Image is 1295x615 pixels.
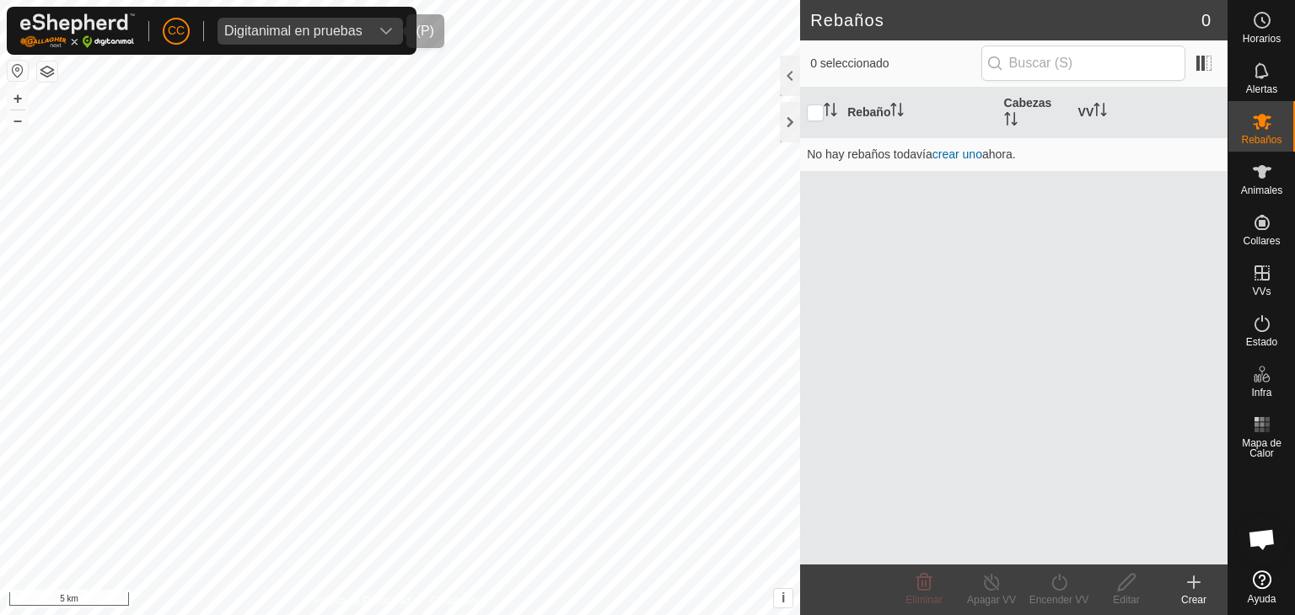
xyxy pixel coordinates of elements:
div: Encender VV [1025,592,1093,607]
div: Chat abierto [1237,514,1287,564]
p-sorticon: Activar para ordenar [1093,105,1107,119]
p-sorticon: Activar para ordenar [1004,115,1018,128]
span: Eliminar [905,594,942,606]
span: Ayuda [1248,594,1276,604]
td: No hay rebaños todavía ahora. [800,137,1228,171]
span: Animales [1241,185,1282,195]
p-sorticon: Activar para ordenar [824,105,837,119]
button: + [8,88,28,109]
span: 0 seleccionado [810,55,981,72]
span: Infra [1251,388,1271,398]
span: Estado [1246,337,1277,347]
div: Apagar VV [958,592,1025,607]
th: VV [1072,88,1228,138]
button: Restablecer Mapa [8,61,28,81]
div: Crear [1160,592,1228,607]
span: Digitanimal en pruebas [218,18,369,45]
span: Mapa de Calor [1233,438,1291,458]
button: – [8,110,28,131]
th: Cabezas [997,88,1072,138]
h2: Rebaños [810,10,1201,30]
span: CC [168,22,185,40]
div: Digitanimal en pruebas [224,24,363,38]
p-sorticon: Activar para ordenar [890,105,904,119]
div: dropdown trigger [369,18,403,45]
a: Contáctenos [431,593,487,608]
button: i [774,589,793,607]
span: i [782,591,785,605]
div: Editar [1093,592,1160,607]
span: 0 [1201,8,1211,33]
a: Política de Privacidad [313,593,410,608]
button: Capas del Mapa [37,61,57,82]
img: Logo Gallagher [20,13,135,48]
span: VVs [1252,286,1271,297]
span: Collares [1243,236,1280,246]
a: crear uno [932,147,982,161]
th: Rebaño [841,88,997,138]
span: Rebaños [1241,135,1282,145]
span: Alertas [1246,84,1277,94]
span: Horarios [1243,34,1281,44]
input: Buscar (S) [981,45,1185,81]
a: Ayuda [1228,564,1295,611]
